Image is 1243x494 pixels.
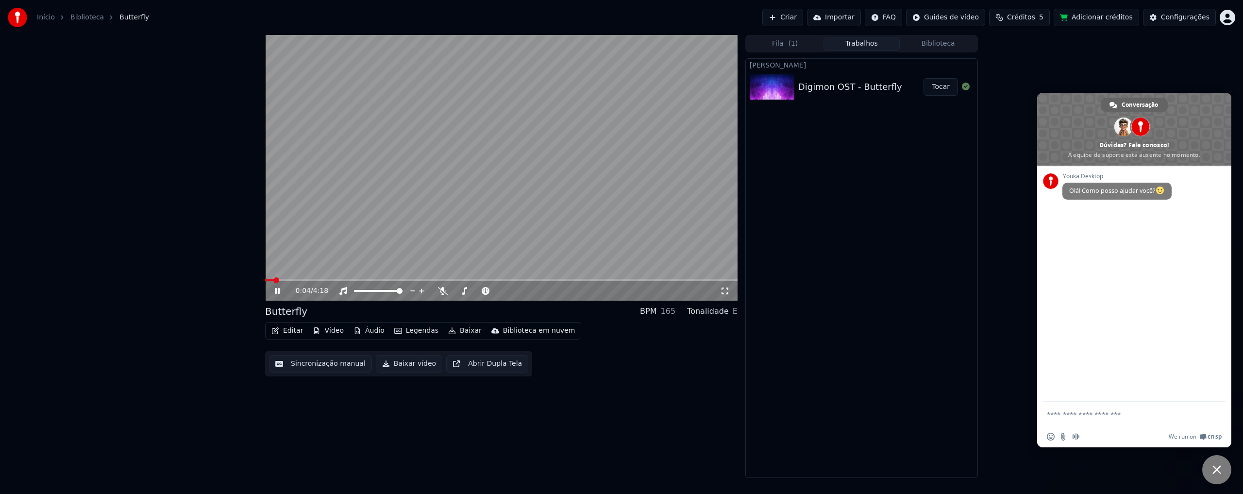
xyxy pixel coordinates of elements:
[313,286,328,296] span: 4:18
[1054,9,1139,26] button: Adicionar créditos
[1202,455,1231,484] a: Bate-papo
[503,326,575,336] div: Biblioteca em nuvem
[906,9,985,26] button: Guides de vídeo
[8,8,27,27] img: youka
[309,324,348,338] button: Vídeo
[1007,13,1035,22] span: Créditos
[268,324,307,338] button: Editar
[1169,433,1222,441] a: We run onCrisp
[788,39,798,49] span: ( 1 )
[640,306,656,317] div: BPM
[1101,98,1168,112] a: Conversação
[1143,9,1216,26] button: Configurações
[747,37,823,51] button: Fila
[823,37,900,51] button: Trabalhos
[265,305,307,318] div: Butterfly
[444,324,486,338] button: Baixar
[37,13,55,22] a: Início
[1062,173,1172,180] span: Youka Desktop
[1059,433,1067,441] span: Enviar um arquivo
[269,355,372,373] button: Sincronização manual
[900,37,976,51] button: Biblioteca
[1208,433,1222,441] span: Crisp
[1161,13,1209,22] div: Configurações
[37,13,149,22] nav: breadcrumb
[296,286,319,296] div: /
[807,9,861,26] button: Importar
[865,9,902,26] button: FAQ
[687,306,729,317] div: Tonalidade
[746,59,977,70] div: [PERSON_NAME]
[1122,98,1158,112] span: Conversação
[989,9,1050,26] button: Créditos5
[376,355,442,373] button: Baixar vídeo
[798,80,902,94] div: Digimon OST - Butterfly
[119,13,149,22] span: Butterfly
[733,306,738,317] div: E
[70,13,104,22] a: Biblioteca
[1072,433,1080,441] span: Mensagem de áudio
[1069,187,1165,195] span: Olá! Como posso ajudar você?
[296,286,311,296] span: 0:04
[924,78,958,96] button: Tocar
[1039,13,1043,22] span: 5
[1047,402,1202,426] textarea: Escreva sua mensagem...
[446,355,528,373] button: Abrir Dupla Tela
[350,324,388,338] button: Áudio
[1169,433,1196,441] span: We run on
[390,324,442,338] button: Legendas
[762,9,803,26] button: Criar
[661,306,676,317] div: 165
[1047,433,1055,441] span: Inserir um emoticon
